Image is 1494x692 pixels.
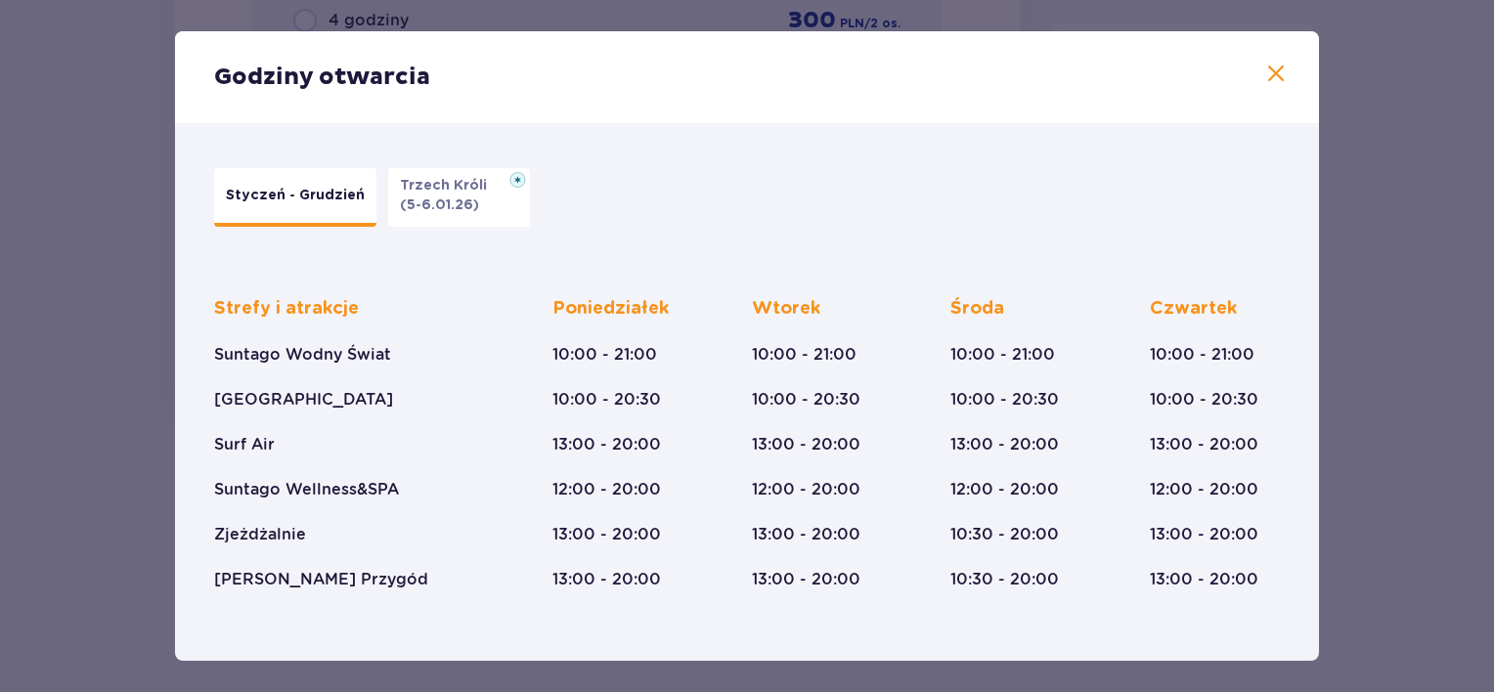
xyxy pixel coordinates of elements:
[400,195,479,215] p: (5-6.01.26)
[752,297,820,321] p: Wtorek
[214,524,306,545] p: Zjeżdżalnie
[214,479,399,500] p: Suntago Wellness&SPA
[552,569,661,590] p: 13:00 - 20:00
[214,434,275,455] p: Surf Air
[214,168,376,227] button: Styczeń - Grudzień
[950,344,1055,366] p: 10:00 - 21:00
[214,63,430,92] p: Godziny otwarcia
[214,297,359,321] p: Strefy i atrakcje
[752,524,860,545] p: 13:00 - 20:00
[1150,479,1258,500] p: 12:00 - 20:00
[950,434,1059,455] p: 13:00 - 20:00
[552,434,661,455] p: 13:00 - 20:00
[1150,569,1258,590] p: 13:00 - 20:00
[1150,524,1258,545] p: 13:00 - 20:00
[214,569,428,590] p: [PERSON_NAME] Przygód
[1150,297,1237,321] p: Czwartek
[752,434,860,455] p: 13:00 - 20:00
[214,344,391,366] p: Suntago Wodny Świat
[388,168,530,227] button: Trzech Króli(5-6.01.26)
[552,344,657,366] p: 10:00 - 21:00
[214,389,393,411] p: [GEOGRAPHIC_DATA]
[950,569,1059,590] p: 10:30 - 20:00
[400,176,499,195] p: Trzech Króli
[950,389,1059,411] p: 10:00 - 20:30
[752,479,860,500] p: 12:00 - 20:00
[752,389,860,411] p: 10:00 - 20:30
[552,524,661,545] p: 13:00 - 20:00
[752,569,860,590] p: 13:00 - 20:00
[552,389,661,411] p: 10:00 - 20:30
[226,186,365,205] p: Styczeń - Grudzień
[1150,434,1258,455] p: 13:00 - 20:00
[950,297,1004,321] p: Środa
[950,524,1059,545] p: 10:30 - 20:00
[552,297,669,321] p: Poniedziałek
[552,479,661,500] p: 12:00 - 20:00
[950,479,1059,500] p: 12:00 - 20:00
[1150,389,1258,411] p: 10:00 - 20:30
[1150,344,1254,366] p: 10:00 - 21:00
[752,344,857,366] p: 10:00 - 21:00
